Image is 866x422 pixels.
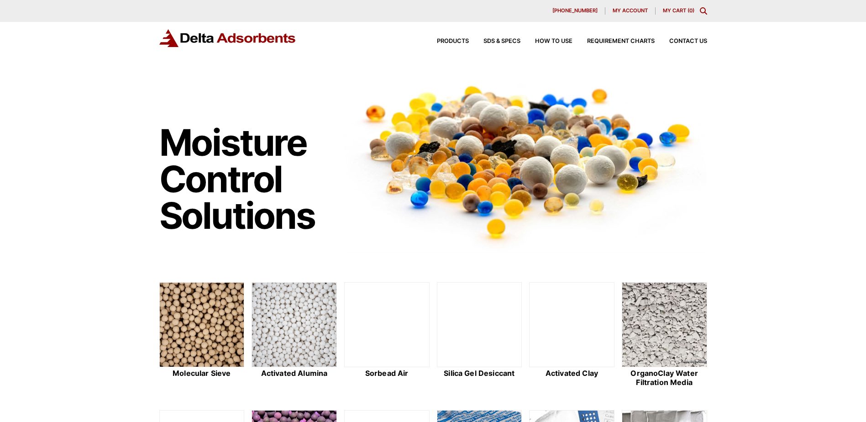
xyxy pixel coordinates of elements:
h2: OrganoClay Water Filtration Media [622,369,707,386]
span: Requirement Charts [587,38,655,44]
a: Molecular Sieve [159,282,245,388]
a: SDS & SPECS [469,38,520,44]
h2: Sorbead Air [344,369,430,378]
a: Contact Us [655,38,707,44]
span: How to Use [535,38,572,44]
a: Silica Gel Desiccant [437,282,522,388]
span: Products [437,38,469,44]
a: How to Use [520,38,572,44]
a: Activated Clay [529,282,614,388]
div: Toggle Modal Content [700,7,707,15]
a: My Cart (0) [663,7,694,14]
a: OrganoClay Water Filtration Media [622,282,707,388]
h1: Moisture Control Solutions [159,124,336,234]
span: SDS & SPECS [483,38,520,44]
a: Activated Alumina [252,282,337,388]
h2: Silica Gel Desiccant [437,369,522,378]
span: Contact Us [669,38,707,44]
a: Products [422,38,469,44]
h2: Molecular Sieve [159,369,245,378]
a: Sorbead Air [344,282,430,388]
h2: Activated Alumina [252,369,337,378]
img: Image [344,69,707,253]
a: [PHONE_NUMBER] [545,7,605,15]
span: [PHONE_NUMBER] [552,8,598,13]
span: My account [613,8,648,13]
span: 0 [689,7,693,14]
a: My account [605,7,656,15]
a: Requirement Charts [572,38,655,44]
h2: Activated Clay [529,369,614,378]
img: Delta Adsorbents [159,29,296,47]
